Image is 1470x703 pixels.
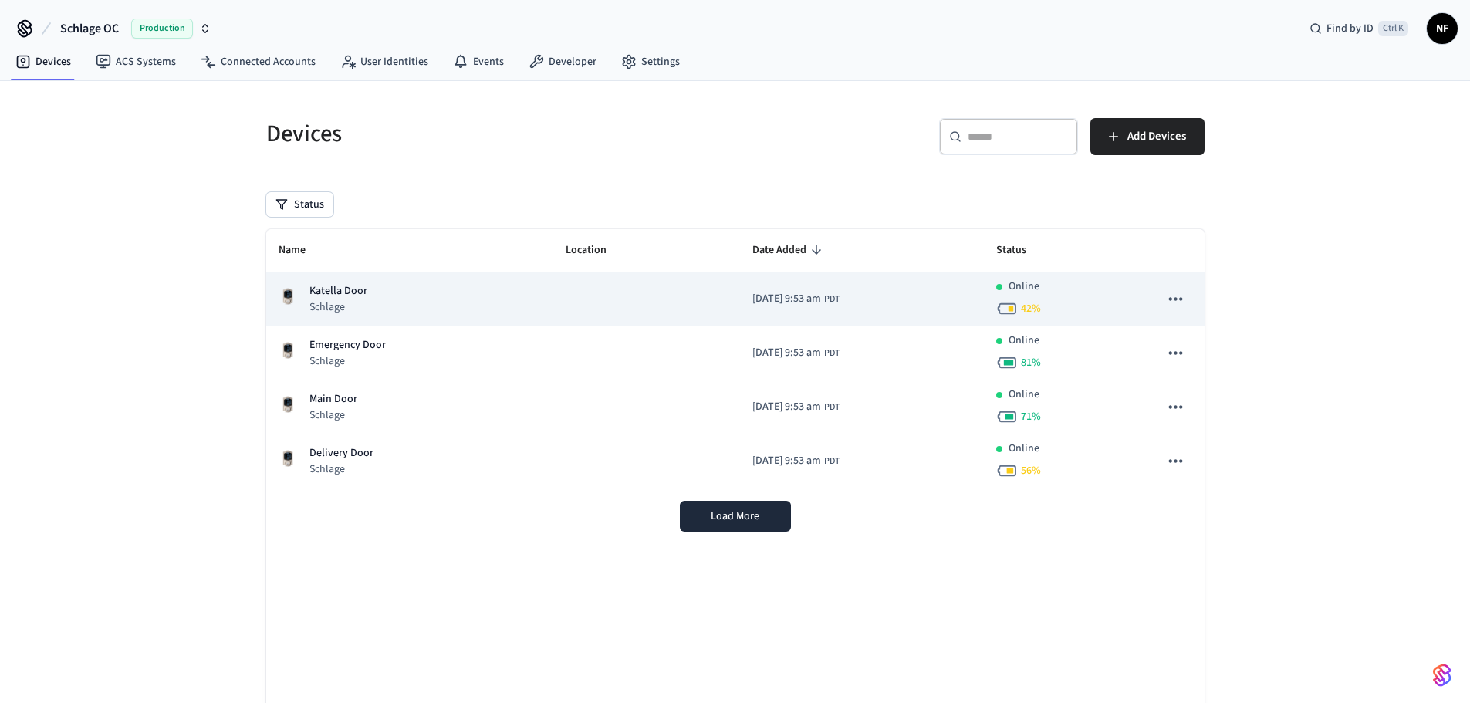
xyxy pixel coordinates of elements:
p: Emergency Door [309,337,386,353]
span: [DATE] 9:53 am [752,345,821,361]
span: Location [566,238,627,262]
a: Connected Accounts [188,48,328,76]
div: Find by IDCtrl K [1297,15,1421,42]
span: Name [279,238,326,262]
table: sticky table [266,229,1205,488]
img: Schlage Sense Smart Deadbolt with Camelot Trim, Front [279,341,297,360]
span: 71 % [1021,409,1041,424]
a: Devices [3,48,83,76]
a: Developer [516,48,609,76]
div: America/Los_Angeles [752,453,840,469]
p: Main Door [309,391,357,407]
span: NF [1428,15,1456,42]
span: PDT [824,455,840,468]
p: Online [1009,333,1039,349]
img: Schlage Sense Smart Deadbolt with Camelot Trim, Front [279,287,297,306]
span: - [566,291,569,307]
span: 56 % [1021,463,1041,478]
p: Online [1009,441,1039,457]
span: PDT [824,346,840,360]
div: America/Los_Angeles [752,291,840,307]
button: Load More [680,501,791,532]
h5: Devices [266,118,726,150]
div: America/Los_Angeles [752,345,840,361]
span: [DATE] 9:53 am [752,291,821,307]
img: SeamLogoGradient.69752ec5.svg [1433,663,1451,688]
span: Load More [711,509,759,524]
span: 42 % [1021,301,1041,316]
button: Add Devices [1090,118,1205,155]
img: Schlage Sense Smart Deadbolt with Camelot Trim, Front [279,449,297,468]
span: - [566,453,569,469]
p: Schlage [309,407,357,423]
span: [DATE] 9:53 am [752,453,821,469]
img: Schlage Sense Smart Deadbolt with Camelot Trim, Front [279,395,297,414]
a: ACS Systems [83,48,188,76]
a: Events [441,48,516,76]
span: Status [996,238,1046,262]
div: America/Los_Angeles [752,399,840,415]
button: Status [266,192,333,217]
span: - [566,345,569,361]
p: Schlage [309,353,386,369]
span: Schlage OC [60,19,119,38]
button: NF [1427,13,1458,44]
p: Schlage [309,299,367,315]
a: Settings [609,48,692,76]
span: PDT [824,292,840,306]
span: Ctrl K [1378,21,1408,36]
span: Add Devices [1127,127,1186,147]
a: User Identities [328,48,441,76]
span: Find by ID [1326,21,1374,36]
p: Online [1009,387,1039,403]
span: PDT [824,401,840,414]
span: [DATE] 9:53 am [752,399,821,415]
span: Date Added [752,238,826,262]
span: Production [131,19,193,39]
p: Delivery Door [309,445,373,461]
p: Katella Door [309,283,367,299]
p: Schlage [309,461,373,477]
p: Online [1009,279,1039,295]
span: 81 % [1021,355,1041,370]
span: - [566,399,569,415]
